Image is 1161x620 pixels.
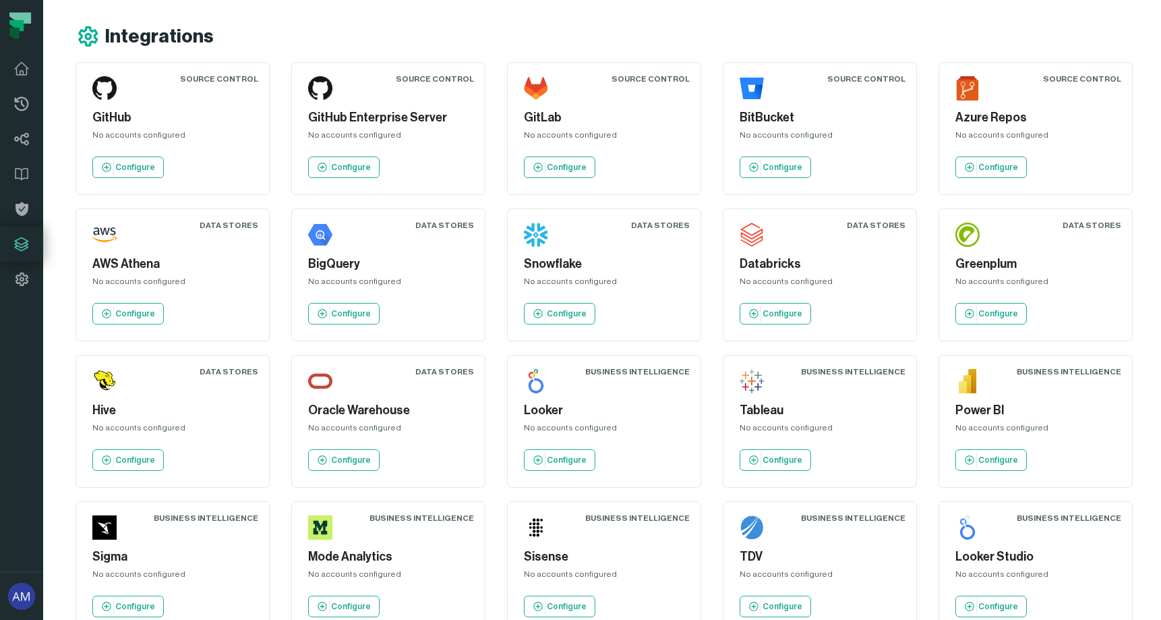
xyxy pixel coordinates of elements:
div: No accounts configured [524,422,684,439]
img: Snowflake [524,223,548,247]
img: AWS Athena [92,223,117,247]
img: avatar of arijeet mukherjee [8,583,35,610]
img: Hive [92,369,117,393]
a: Configure [740,596,811,617]
a: Configure [92,157,164,178]
img: Sigma [92,515,117,540]
h5: GitHub Enterprise Server [308,109,469,127]
p: Configure [331,308,371,319]
img: BitBucket [740,76,764,101]
div: No accounts configured [740,130,900,146]
div: No accounts configured [92,422,253,439]
p: Configure [763,455,802,466]
img: Mode Analytics [308,515,332,540]
div: Data Stores [847,220,905,231]
img: GitHub Enterprise Server [308,76,332,101]
a: Configure [524,303,595,325]
h5: BigQuery [308,255,469,273]
img: GitLab [524,76,548,101]
div: No accounts configured [524,276,684,292]
div: Business Intelligence [801,366,905,377]
a: Configure [740,449,811,471]
p: Configure [978,601,1018,612]
a: Configure [308,157,380,178]
p: Configure [547,162,587,173]
div: Source Control [180,74,258,84]
div: No accounts configured [740,276,900,292]
p: Configure [331,162,371,173]
a: Configure [740,157,811,178]
div: Source Control [612,74,690,84]
div: No accounts configured [955,276,1116,292]
div: No accounts configured [308,569,469,585]
h5: Hive [92,401,253,420]
h5: GitHub [92,109,253,127]
p: Configure [763,308,802,319]
h5: Tableau [740,401,900,420]
h5: Sisense [524,548,684,566]
img: TDV [740,515,764,540]
div: Source Control [827,74,905,84]
h5: Azure Repos [955,109,1116,127]
div: No accounts configured [740,422,900,439]
a: Configure [524,596,595,617]
p: Configure [331,455,371,466]
a: Configure [92,596,164,617]
p: Configure [547,601,587,612]
img: Databricks [740,223,764,247]
div: Business Intelligence [1017,513,1121,524]
h5: Snowflake [524,255,684,273]
a: Configure [524,157,595,178]
p: Configure [115,162,155,173]
p: Configure [978,308,1018,319]
h5: Sigma [92,548,253,566]
div: Business Intelligence [801,513,905,524]
h5: TDV [740,548,900,566]
div: Business Intelligence [154,513,258,524]
div: No accounts configured [955,569,1116,585]
a: Configure [308,303,380,325]
div: No accounts configured [955,130,1116,146]
a: Configure [955,157,1027,178]
p: Configure [331,601,371,612]
img: Greenplum [955,223,980,247]
h5: AWS Athena [92,255,253,273]
img: Power BI [955,369,980,393]
img: Azure Repos [955,76,980,101]
img: Looker [524,369,548,393]
h5: Looker [524,401,684,420]
a: Configure [524,449,595,471]
div: Source Control [396,74,474,84]
img: Oracle Warehouse [308,369,332,393]
img: Tableau [740,369,764,393]
div: Business Intelligence [585,366,690,377]
p: Configure [978,455,1018,466]
a: Configure [955,449,1027,471]
div: No accounts configured [740,569,900,585]
a: Configure [955,303,1027,325]
a: Configure [92,449,164,471]
h1: Integrations [105,25,214,49]
div: No accounts configured [92,130,253,146]
p: Configure [978,162,1018,173]
div: Data Stores [200,220,258,231]
div: No accounts configured [308,422,469,439]
img: GitHub [92,76,117,101]
h5: BitBucket [740,109,900,127]
h5: Oracle Warehouse [308,401,469,420]
p: Configure [763,601,802,612]
div: No accounts configured [308,130,469,146]
a: Configure [308,449,380,471]
div: Data Stores [1063,220,1121,231]
a: Configure [955,596,1027,617]
div: Business Intelligence [585,513,690,524]
div: No accounts configured [92,276,253,292]
div: No accounts configured [92,569,253,585]
div: Data Stores [415,220,474,231]
div: No accounts configured [308,276,469,292]
h5: Mode Analytics [308,548,469,566]
h5: Looker Studio [955,548,1116,566]
p: Configure [115,308,155,319]
p: Configure [115,455,155,466]
div: No accounts configured [524,130,684,146]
